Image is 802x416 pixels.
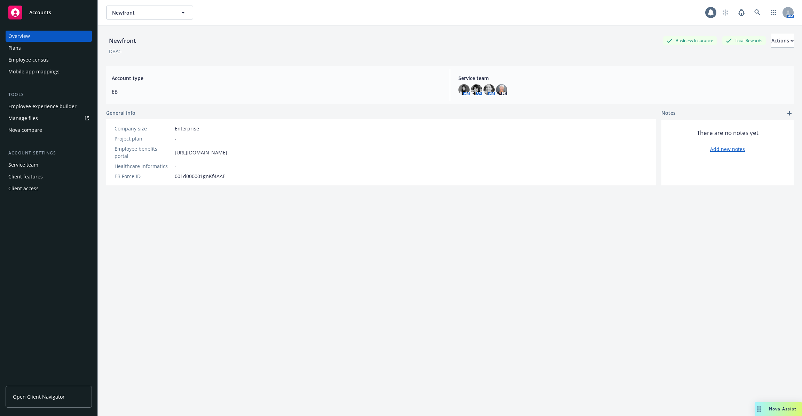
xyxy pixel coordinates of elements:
[8,31,30,42] div: Overview
[175,135,176,142] span: -
[496,84,507,95] img: photo
[710,145,745,153] a: Add new notes
[112,88,441,95] span: EB
[6,159,92,170] a: Service team
[771,34,794,48] button: Actions
[6,101,92,112] a: Employee experience builder
[755,402,763,416] div: Drag to move
[8,125,42,136] div: Nova compare
[771,34,794,47] div: Actions
[112,9,172,16] span: Newfront
[115,162,172,170] div: Healthcare Informatics
[769,406,796,412] span: Nova Assist
[6,91,92,98] div: Tools
[697,129,758,137] span: There are no notes yet
[471,84,482,95] img: photo
[8,66,60,77] div: Mobile app mappings
[8,42,21,54] div: Plans
[8,183,39,194] div: Client access
[29,10,51,15] span: Accounts
[458,84,470,95] img: photo
[175,125,199,132] span: Enterprise
[6,150,92,157] div: Account settings
[718,6,732,19] a: Start snowing
[755,402,802,416] button: Nova Assist
[8,54,49,65] div: Employee census
[8,171,43,182] div: Client features
[661,109,676,118] span: Notes
[6,125,92,136] a: Nova compare
[175,162,176,170] span: -
[8,101,77,112] div: Employee experience builder
[663,36,717,45] div: Business Insurance
[8,159,38,170] div: Service team
[175,173,226,180] span: 001d000001gnKf4AAE
[106,6,193,19] button: Newfront
[6,183,92,194] a: Client access
[115,145,172,160] div: Employee benefits portal
[6,171,92,182] a: Client features
[458,74,788,82] span: Service team
[115,173,172,180] div: EB Force ID
[13,393,65,400] span: Open Client Navigator
[106,36,139,45] div: Newfront
[6,31,92,42] a: Overview
[766,6,780,19] a: Switch app
[6,42,92,54] a: Plans
[6,113,92,124] a: Manage files
[750,6,764,19] a: Search
[115,125,172,132] div: Company size
[785,109,794,118] a: add
[109,48,122,55] div: DBA: -
[106,109,135,117] span: General info
[6,66,92,77] a: Mobile app mappings
[483,84,495,95] img: photo
[734,6,748,19] a: Report a Bug
[175,149,227,156] a: [URL][DOMAIN_NAME]
[112,74,441,82] span: Account type
[6,3,92,22] a: Accounts
[115,135,172,142] div: Project plan
[8,113,38,124] div: Manage files
[6,54,92,65] a: Employee census
[722,36,766,45] div: Total Rewards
